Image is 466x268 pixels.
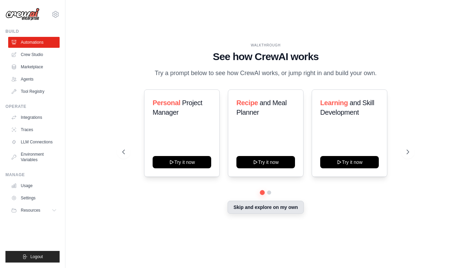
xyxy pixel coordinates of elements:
[5,8,40,21] img: Logo
[8,180,60,191] a: Usage
[122,51,409,63] h1: See how CrewAI works
[30,254,43,259] span: Logout
[5,251,60,263] button: Logout
[122,43,409,48] div: WALKTHROUGH
[8,61,60,72] a: Marketplace
[236,99,258,107] span: Recipe
[320,99,374,116] span: and Skill Development
[236,99,286,116] span: and Meal Planner
[320,156,379,168] button: Try it now
[8,124,60,135] a: Traces
[8,37,60,48] a: Automations
[151,68,380,78] p: Try a prompt below to see how CrewAI works, or jump right in and build your own.
[153,99,202,116] span: Project Manager
[5,104,60,109] div: Operate
[153,156,211,168] button: Try it now
[5,29,60,34] div: Build
[8,74,60,85] a: Agents
[8,205,60,216] button: Resources
[8,149,60,165] a: Environment Variables
[236,156,295,168] button: Try it now
[320,99,348,107] span: Learning
[8,86,60,97] a: Tool Registry
[8,193,60,203] a: Settings
[228,201,304,214] button: Skip and explore on my own
[5,172,60,178] div: Manage
[432,235,466,268] iframe: Chat Widget
[8,112,60,123] a: Integrations
[8,137,60,147] a: LLM Connections
[153,99,180,107] span: Personal
[21,208,40,213] span: Resources
[8,49,60,60] a: Crew Studio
